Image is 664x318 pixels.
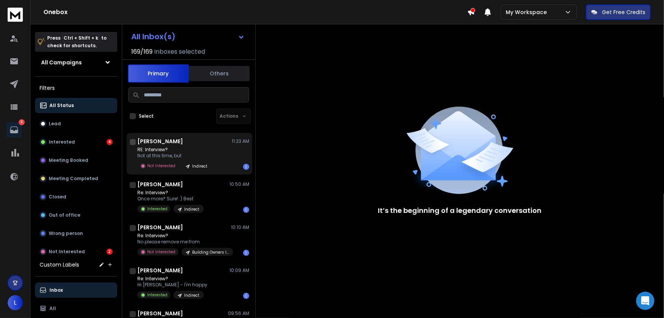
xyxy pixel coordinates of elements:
p: Out of office [49,212,80,218]
p: Not Interested [49,249,85,255]
div: 1 [243,293,249,299]
p: 10:50 AM [229,181,249,187]
p: My Workspace [506,8,550,16]
h1: Onebox [43,8,467,17]
p: Meeting Booked [49,157,88,163]
p: Interested [147,206,167,212]
button: Wrong person [35,226,117,241]
button: Not Interested2 [35,244,117,259]
img: logo [8,8,23,22]
p: Building Owners Indirect [192,249,229,255]
p: It’s the beginning of a legendary conversation [378,205,542,216]
p: Press to check for shortcuts. [47,34,107,50]
h1: [PERSON_NAME] [137,137,183,145]
p: 11:23 AM [232,138,249,144]
button: Get Free Credits [586,5,651,20]
h3: Filters [35,83,117,93]
p: Lead [49,121,61,127]
p: 09:56 AM [228,310,249,316]
p: Not Interested [147,163,175,169]
button: Others [189,65,250,82]
h3: Inboxes selected [154,47,205,56]
button: L [8,295,23,310]
p: Once more? Sure! :) Best [137,196,204,202]
p: All Status [49,102,74,109]
p: All [49,305,56,312]
button: Primary [128,64,189,83]
button: Meeting Booked [35,153,117,168]
div: 1 [243,250,249,256]
div: 4 [107,139,113,145]
p: Indirect [184,206,199,212]
p: Interested [49,139,75,145]
p: Closed [49,194,66,200]
p: RE: Interview? [137,147,212,153]
p: Meeting Completed [49,176,98,182]
button: All Campaigns [35,55,117,70]
span: Ctrl + Shift + k [62,34,99,42]
p: Wrong person [49,230,83,237]
p: Re: Interview? [137,276,207,282]
button: All Inbox(s) [125,29,251,44]
p: 10:10 AM [231,224,249,230]
p: Hi [PERSON_NAME] - I'm happy [137,282,207,288]
div: 1 [243,207,249,213]
div: 2 [107,249,113,255]
h1: All Inbox(s) [131,33,175,40]
button: Meeting Completed [35,171,117,186]
p: No please remove me from [137,239,229,245]
button: Out of office [35,208,117,223]
p: 10:09 AM [229,267,249,273]
h1: [PERSON_NAME] [137,310,183,317]
button: Closed [35,189,117,205]
p: Re: Interview? [137,190,204,196]
button: Inbox [35,283,117,298]
label: Select [139,113,154,119]
p: Re: Interview? [137,233,229,239]
button: Lead [35,116,117,131]
button: Interested4 [35,134,117,150]
p: Inbox [49,287,63,293]
a: 6 [6,122,22,137]
h1: [PERSON_NAME] [137,224,183,231]
p: Indirect [184,292,199,298]
p: Get Free Credits [602,8,645,16]
h1: [PERSON_NAME] [137,181,183,188]
h1: All Campaigns [41,59,82,66]
p: Interested [147,292,167,298]
p: Not at this time, but [137,153,212,159]
h1: [PERSON_NAME] [137,267,183,274]
h3: Custom Labels [40,261,79,268]
p: Indirect [192,163,207,169]
p: Not Interested [147,249,175,255]
div: Open Intercom Messenger [636,292,654,310]
button: All [35,301,117,316]
span: 169 / 169 [131,47,153,56]
p: 6 [19,119,25,125]
button: All Status [35,98,117,113]
div: 1 [243,164,249,170]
